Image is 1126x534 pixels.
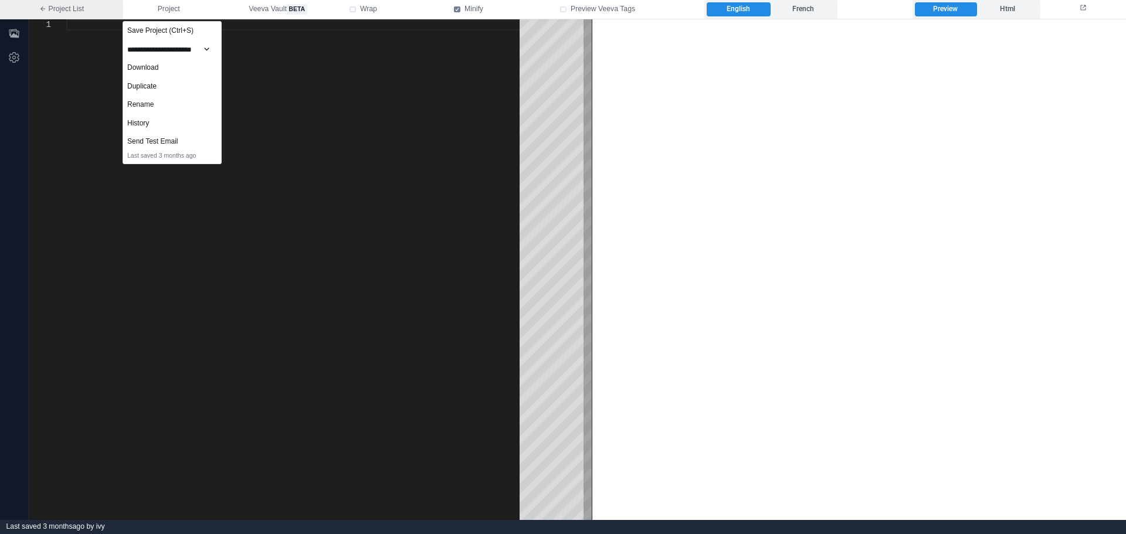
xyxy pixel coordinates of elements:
[123,59,221,77] div: Download
[66,19,67,20] textarea: Editor content;Press Alt+F1 for Accessibility Options.
[123,77,221,96] div: Duplicate
[707,2,771,16] label: English
[123,151,221,164] div: Last saved 3 months ago
[249,4,307,15] span: Veeva Vault
[123,96,221,114] div: Rename
[123,132,221,151] div: Send Test Email
[158,4,180,15] span: Project
[29,19,51,30] div: 1
[464,4,483,15] span: Minify
[592,19,1126,520] iframe: preview
[123,22,221,40] div: Save Project (Ctrl+S)
[571,4,635,15] span: Preview Veeva Tags
[771,2,835,16] label: French
[360,4,377,15] span: Wrap
[915,2,976,16] label: Preview
[976,2,1038,16] label: Html
[123,21,222,164] div: Project
[287,4,307,15] span: beta
[123,114,221,133] a: History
